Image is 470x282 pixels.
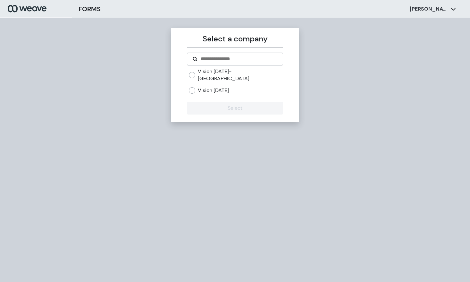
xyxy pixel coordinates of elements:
input: Search [200,55,277,63]
h3: FORMS [79,4,101,14]
label: Vision [DATE]- [GEOGRAPHIC_DATA] [198,68,283,82]
p: Select a company [187,33,283,45]
p: [PERSON_NAME] [410,5,448,13]
label: Vision [DATE] [198,87,229,94]
button: Select [187,102,283,115]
